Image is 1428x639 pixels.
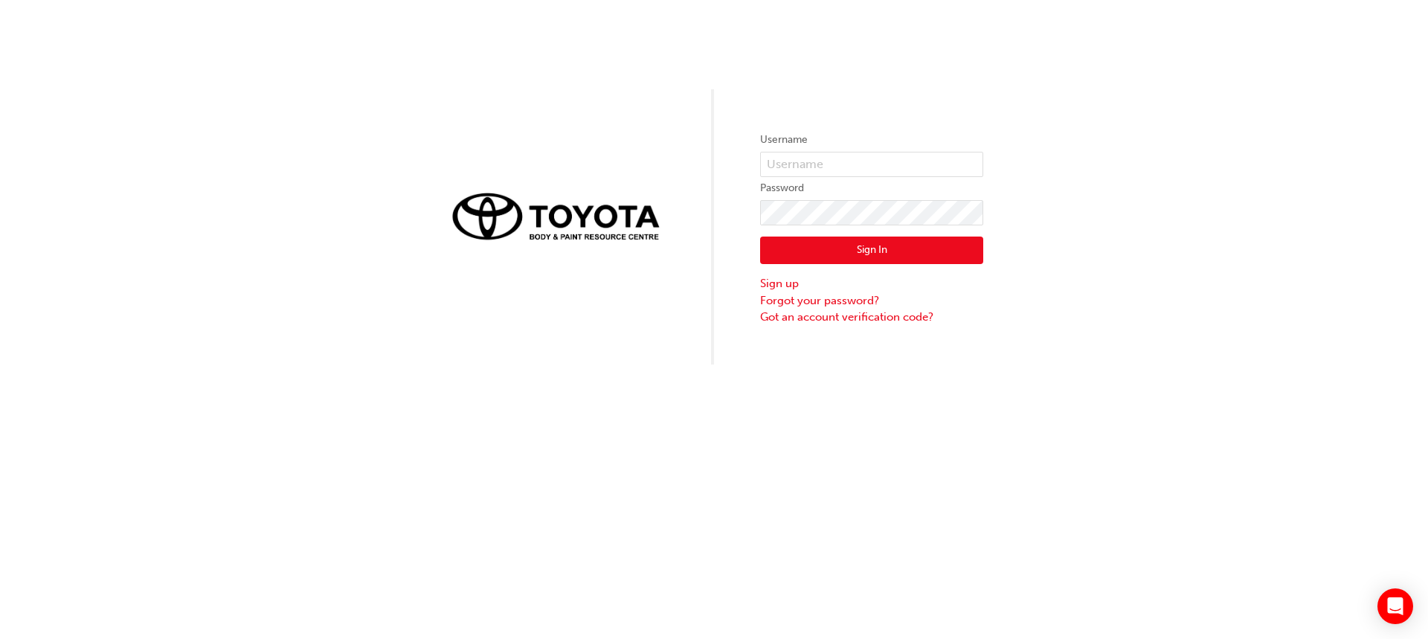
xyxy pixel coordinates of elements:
button: Sign In [760,237,983,265]
a: Got an account verification code? [760,309,983,326]
a: Forgot your password? [760,292,983,309]
img: Trak [445,184,668,247]
label: Username [760,131,983,149]
a: Sign up [760,275,983,292]
input: Username [760,152,983,177]
div: Open Intercom Messenger [1377,588,1413,624]
label: Password [760,179,983,197]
